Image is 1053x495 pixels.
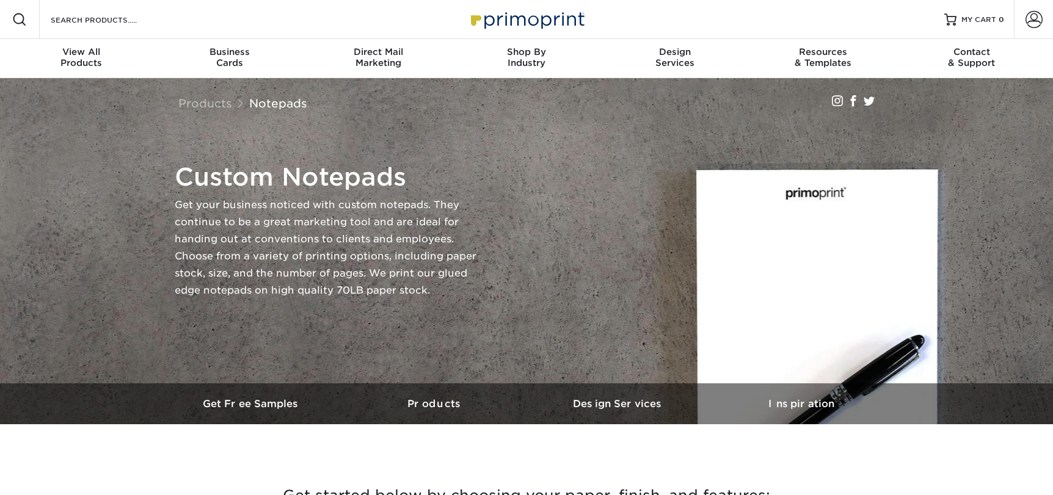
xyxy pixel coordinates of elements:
a: DesignServices [600,39,749,78]
div: & Templates [749,46,897,68]
span: Contact [897,46,1046,57]
span: Business [156,46,304,57]
a: Products [178,96,232,110]
a: Inspiration [710,383,893,424]
input: SEARCH PRODUCTS..... [49,12,169,27]
a: Shop ByIndustry [453,39,601,78]
span: Shop By [453,46,601,57]
h1: Custom Notepads [175,162,480,192]
span: Direct Mail [304,46,453,57]
h3: Design Services [526,398,710,410]
span: MY CART [961,15,996,25]
img: Primoprint [465,6,588,32]
div: Products [7,46,156,68]
a: Products [343,383,526,424]
a: Get Free Samples [160,383,343,424]
a: Contact& Support [897,39,1046,78]
a: Design Services [526,383,710,424]
span: 0 [999,15,1004,24]
div: Services [600,46,749,68]
div: Cards [156,46,304,68]
a: View AllProducts [7,39,156,78]
a: Direct MailMarketing [304,39,453,78]
a: Resources& Templates [749,39,897,78]
h3: Inspiration [710,398,893,410]
h3: Get Free Samples [160,398,343,410]
h3: Products [343,398,526,410]
div: & Support [897,46,1046,68]
span: View All [7,46,156,57]
div: Industry [453,46,601,68]
p: Get your business noticed with custom notepads. They continue to be a great marketing tool and ar... [175,197,480,299]
a: Notepads [249,96,307,110]
span: Design [600,46,749,57]
a: BusinessCards [156,39,304,78]
div: Marketing [304,46,453,68]
span: Resources [749,46,897,57]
